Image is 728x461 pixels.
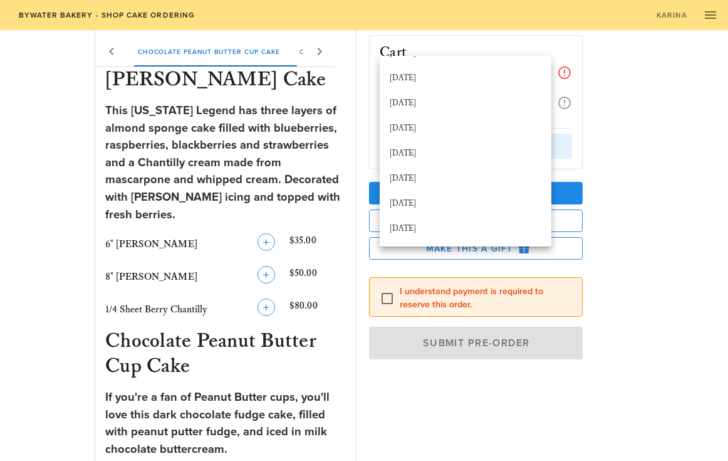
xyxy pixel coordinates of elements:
div: [DATE] [390,124,541,134]
div: $50.00 [287,263,348,291]
div: $80.00 [287,296,348,324]
div: [DATE] [390,98,541,109]
div: Chocolate Peanut Butter Cup Cake [128,36,290,66]
div: This [US_STATE] Legend has three layers of almond sponge cake filled with blueberries, raspberrie... [105,102,346,223]
div: [DATE] [390,73,541,83]
span: Bywater Bakery - Shop Cake Ordering [18,11,195,19]
span: 1/4 Sheet Berry Chantilly [105,304,207,315]
h3: Chocolate Peanut Butter Cup Cake [103,329,348,381]
label: I understand payment is required to reserve this order. [400,285,572,310]
h3: Cart [380,46,407,60]
button: Submit Pre-Order [369,327,583,359]
h3: [PERSON_NAME] Cake [103,67,348,95]
span: 6" [PERSON_NAME] [105,238,197,250]
div: [DATE] [390,149,541,159]
div: $35.00 [287,231,348,258]
span: Add a Tip [379,188,573,199]
span: Make this a Gift [380,243,572,254]
div: [DATE] [390,224,541,234]
span: Submit Pre-Order [383,337,568,349]
div: If you're a fan of Peanut Butter cups, you'll love this dark chocolate fudge cake, filled with pe... [105,389,346,458]
a: Karina [648,6,695,24]
div: [DATE] [390,174,541,184]
button: Add a Note [369,209,583,232]
div: [DATE] [390,199,541,209]
span: Karina [656,11,688,19]
button: Add a Tip [369,182,583,204]
button: Make this a Gift [369,237,583,260]
a: Bywater Bakery - Shop Cake Ordering [10,6,202,24]
span: 8" [PERSON_NAME] [105,271,197,283]
div: Chocolate Butter Pecan Cake [289,36,430,66]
